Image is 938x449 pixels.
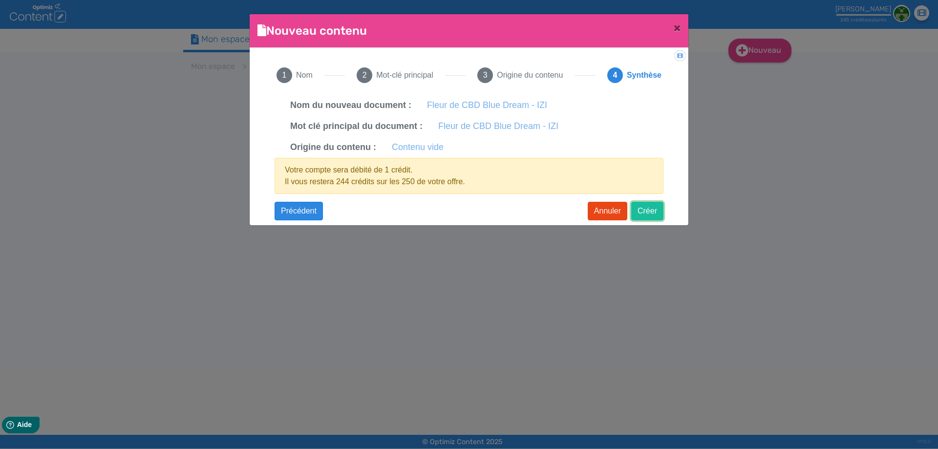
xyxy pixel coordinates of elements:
span: Mot-clé principal [376,69,433,81]
button: Annuler [588,202,627,220]
label: Nom du nouveau document : [290,99,411,112]
span: × [674,21,681,35]
span: 1 [277,67,292,83]
span: 2 [357,67,372,83]
button: 2Mot-clé principal [345,56,445,95]
label: Contenu vide [392,141,444,154]
button: 4Synthèse [596,56,673,95]
h4: Nouveau contenu [257,22,367,40]
button: Close [666,14,688,42]
span: Il vous restera 244 crédits sur les 250 de votre offre [285,177,463,186]
label: Fleur de CBD Blue Dream - IZI [427,99,547,112]
span: Origine du contenu [497,69,563,81]
span: Synthèse [627,69,661,81]
div: Votre compte sera débité de 1 crédit. . [275,158,663,194]
label: Mot clé principal du document : [290,120,423,133]
span: Nom [296,69,313,81]
span: 4 [607,67,623,83]
span: Aide [50,8,64,16]
button: Précédent [275,202,323,220]
label: Fleur de CBD Blue Dream - IZI [438,120,558,133]
span: 3 [477,67,493,83]
button: 3Origine du contenu [466,56,575,95]
button: Créer [631,202,663,220]
label: Origine du contenu : [290,141,376,154]
button: 1Nom [265,56,324,95]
